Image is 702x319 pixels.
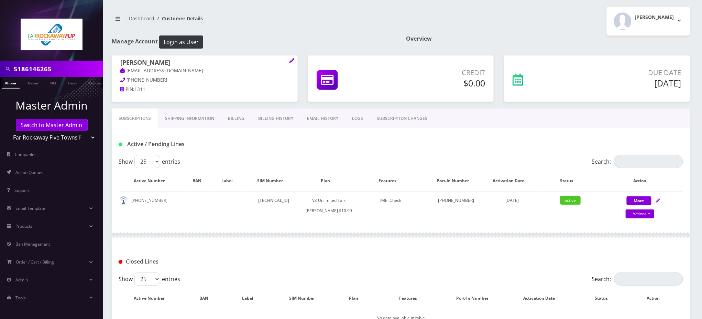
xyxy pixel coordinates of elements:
img: Closed Lines [119,260,122,264]
span: Email Template [15,205,45,211]
a: Phone [2,77,20,89]
a: Switch to Master Admin [16,119,88,131]
a: Subscriptions [112,109,158,128]
button: [PERSON_NAME] [607,7,690,35]
th: Action: activate to sort column ascending [604,171,682,191]
span: Ban Management [15,241,50,247]
th: Port-In Number: activate to sort column ascending [425,171,487,191]
span: active [560,196,581,205]
th: Status: activate to sort column ascending [537,171,604,191]
h1: Closed Lines [119,258,300,265]
a: PIN: [120,86,134,93]
h2: [PERSON_NAME] [635,14,674,20]
th: Active Number: activate to sort column descending [119,288,186,308]
td: VZ Unlimited Talk [PERSON_NAME] $10.99 [301,192,357,219]
th: Activation Date: activate to sort column ascending [488,171,536,191]
label: Show entries [119,272,180,286]
button: Login as User [159,35,203,49]
h5: [DATE] [572,78,681,88]
th: BAN: activate to sort column ascending [187,171,214,191]
h5: $0.00 [391,78,485,88]
a: EMAIL HISTORY [300,109,345,128]
label: Search: [592,155,683,168]
div: IMEI Check [358,195,424,206]
th: Active Number: activate to sort column ascending [119,171,186,191]
a: Actions [626,209,654,218]
nav: breadcrumb [112,11,396,31]
select: Showentries [134,272,160,286]
input: Search: [614,155,683,168]
span: Products [15,223,32,229]
span: Action Queues [15,169,43,175]
th: BAN: activate to sort column ascending [187,288,228,308]
span: [DATE] [505,197,519,203]
td: [TECHNICAL_ID] [247,192,300,219]
span: Support [14,187,30,193]
span: Tools [15,295,26,301]
a: SIM [46,77,59,88]
a: Dashboard [129,15,154,22]
td: [PHONE_NUMBER] [119,192,186,219]
h1: Active / Pending Lines [119,141,300,147]
a: LOGS [345,109,370,128]
a: [EMAIL_ADDRESS][DOMAIN_NAME] [120,68,203,74]
span: Admin [15,277,28,283]
a: Email [64,77,81,88]
img: default.png [119,196,128,205]
th: Action : activate to sort column ascending [631,288,682,308]
label: Show entries [119,155,180,168]
select: Showentries [134,155,160,168]
span: Order / Cart / Billing [16,259,54,265]
a: SUBSCRIPTION CHANGES [370,109,434,128]
th: Label: activate to sort column ascending [215,171,246,191]
h1: Manage Account [112,35,396,49]
a: Shipping Information [158,109,221,128]
img: Far Rockaway Five Towns Flip [21,19,83,50]
a: Login as User [158,38,203,45]
img: Active / Pending Lines [119,143,122,146]
h1: [PERSON_NAME] [120,59,289,67]
span: [PHONE_NUMBER] [127,77,167,83]
th: Status: activate to sort column ascending [579,288,630,308]
input: Search: [614,272,683,286]
th: Port-In Number: activate to sort column ascending [446,288,506,308]
td: [PHONE_NUMBER] [425,192,487,219]
span: 1311 [134,86,145,92]
th: SIM Number: activate to sort column ascending [275,288,336,308]
th: Features: activate to sort column ascending [378,288,445,308]
a: Billing History [251,109,300,128]
a: Company [86,77,109,88]
h1: Overview [406,35,690,42]
label: Search: [592,272,683,286]
input: Search in Company [14,62,101,75]
li: Customer Details [154,15,203,22]
p: Credit [391,68,485,78]
th: Plan: activate to sort column ascending [337,288,377,308]
th: Activation Date: activate to sort column ascending [507,288,578,308]
p: Due Date [572,68,681,78]
th: Label: activate to sort column ascending [228,288,274,308]
th: Features: activate to sort column ascending [358,171,424,191]
th: Plan: activate to sort column ascending [301,171,357,191]
button: More [627,196,651,205]
th: SIM Number: activate to sort column ascending [247,171,300,191]
a: Billing [221,109,251,128]
span: Companies [15,152,37,157]
a: Name [24,77,42,88]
